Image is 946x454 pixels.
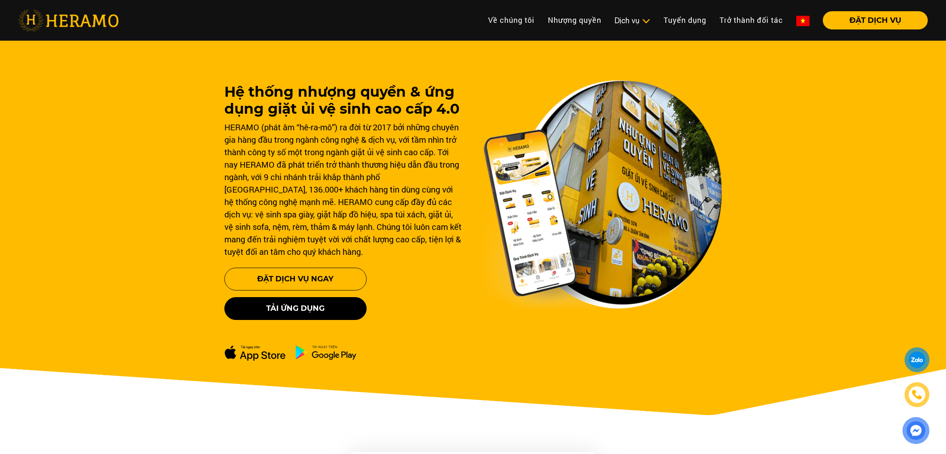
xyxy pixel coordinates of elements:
img: phone-icon [912,390,922,400]
button: ĐẶT DỊCH VỤ [823,11,928,29]
h1: Hệ thống nhượng quyền & ứng dụng giặt ủi vệ sinh cao cấp 4.0 [224,83,463,117]
a: phone-icon [906,383,928,406]
img: heramo-logo.png [18,10,119,31]
img: banner [483,80,722,309]
img: apple-dowload [224,345,286,361]
img: subToggleIcon [642,17,650,25]
div: Dịch vụ [615,15,650,26]
div: HERAMO (phát âm “hê-ra-mô”) ra đời từ 2017 bởi những chuyên gia hàng đầu trong ngành công nghệ & ... [224,121,463,258]
img: vn-flag.png [796,16,810,26]
a: Tuyển dụng [657,11,713,29]
a: Trở thành đối tác [713,11,790,29]
a: Nhượng quyền [541,11,608,29]
img: ch-dowload [295,345,357,360]
button: Đặt Dịch Vụ Ngay [224,268,367,290]
button: Tải ứng dụng [224,297,367,320]
a: ĐẶT DỊCH VỤ [816,17,928,24]
a: Về chúng tôi [482,11,541,29]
